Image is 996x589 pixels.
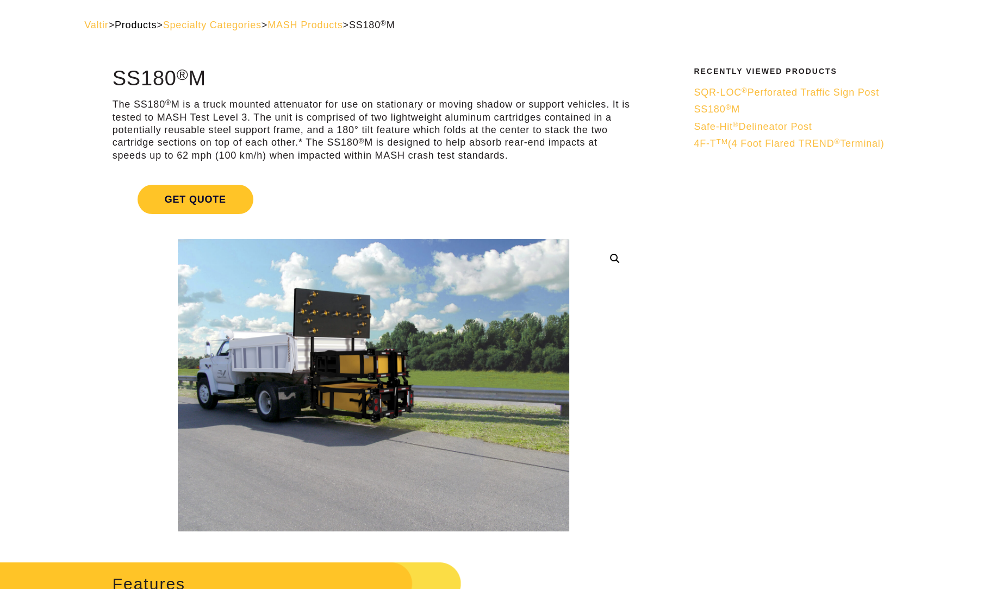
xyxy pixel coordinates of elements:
[694,137,905,150] a: 4F-TTM(4 Foot Flared TREND®Terminal)
[694,138,884,149] span: 4F-T (4 Foot Flared TREND Terminal)
[84,19,912,32] div: > > > >
[694,86,905,99] a: SQR-LOC®Perforated Traffic Sign Post
[84,20,108,30] a: Valtir
[349,20,395,30] span: SS180 M
[733,121,739,129] sup: ®
[113,67,635,90] h1: SS180 M
[138,185,253,214] span: Get Quote
[694,121,905,133] a: Safe-Hit®Delineator Post
[725,103,731,111] sup: ®
[694,104,740,115] span: SS180 M
[694,67,905,76] h2: Recently Viewed Products
[113,98,635,162] p: The SS180 M is a truck mounted attenuator for use on stationary or moving shadow or support vehic...
[177,66,189,83] sup: ®
[163,20,262,30] a: Specialty Categories
[358,137,364,145] sup: ®
[694,121,812,132] span: Safe-Hit Delineator Post
[381,19,387,27] sup: ®
[113,172,635,227] a: Get Quote
[717,137,728,146] sup: TM
[694,87,879,98] span: SQR-LOC Perforated Traffic Sign Post
[115,20,157,30] a: Products
[742,86,748,95] sup: ®
[165,98,171,106] sup: ®
[694,103,905,116] a: SS180®M
[267,20,343,30] a: MASH Products
[834,137,840,146] sup: ®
